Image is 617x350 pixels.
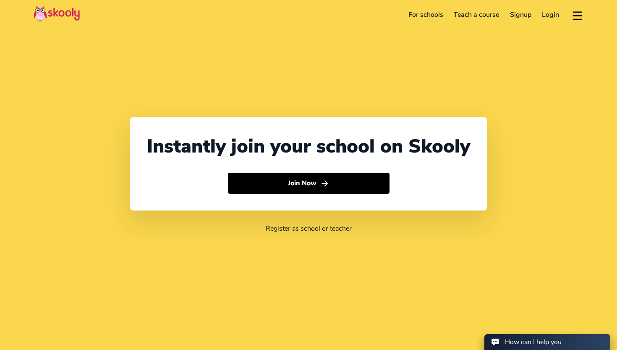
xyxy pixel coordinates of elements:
button: Join Nowarrow forward outline [228,173,390,194]
button: menu outline [571,8,583,22]
div: Instantly join your school on Skooly [147,134,470,159]
a: Login [537,8,565,21]
a: For schools [403,8,449,21]
a: Register as school or teacher [266,224,352,233]
img: Skooly [34,5,80,22]
a: Signup [505,8,537,21]
a: Teach a course [448,8,505,21]
ion-icon: arrow forward outline [320,179,329,188]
